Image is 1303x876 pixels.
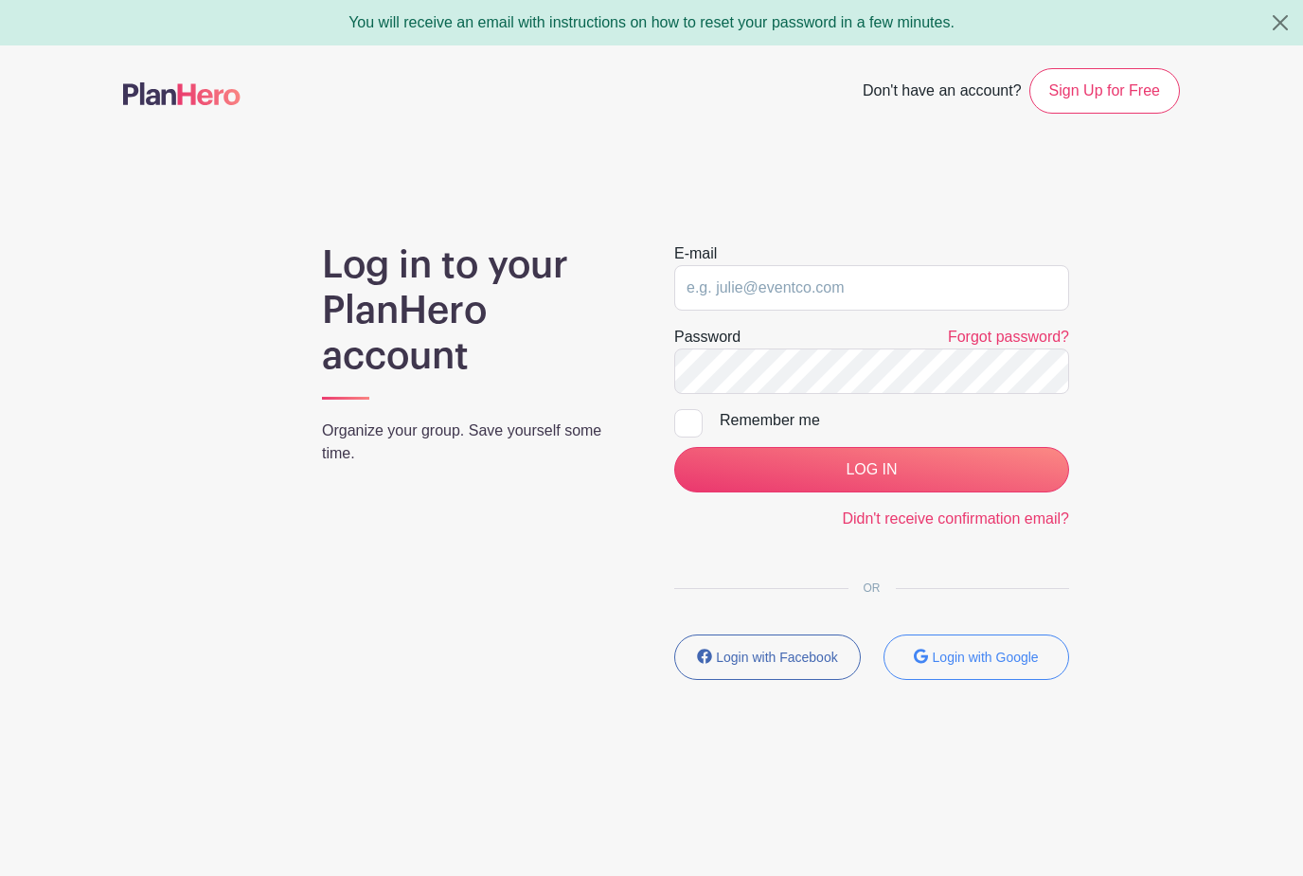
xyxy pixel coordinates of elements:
input: e.g. julie@eventco.com [674,265,1069,311]
a: Sign Up for Free [1029,68,1180,114]
button: Login with Google [884,635,1070,680]
p: Organize your group. Save yourself some time. [322,420,629,465]
a: Didn't receive confirmation email? [842,510,1069,527]
img: logo-507f7623f17ff9eddc593b1ce0a138ce2505c220e1c5a4e2b4648c50719b7d32.svg [123,82,241,105]
small: Login with Google [933,650,1039,665]
h1: Log in to your PlanHero account [322,242,629,379]
span: Don't have an account? [863,72,1022,114]
span: OR [848,581,896,595]
input: LOG IN [674,447,1069,492]
a: Forgot password? [948,329,1069,345]
div: Remember me [720,409,1069,432]
button: Login with Facebook [674,635,861,680]
small: Login with Facebook [716,650,837,665]
label: Password [674,326,741,349]
label: E-mail [674,242,717,265]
